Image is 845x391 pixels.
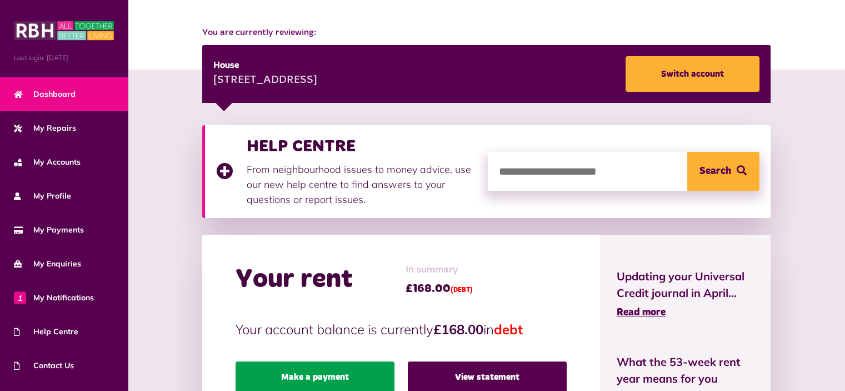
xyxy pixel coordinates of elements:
p: Your account balance is currently in [236,319,567,339]
span: Search [699,152,731,191]
span: Read more [617,308,666,318]
strong: £168.00 [433,321,483,338]
span: My Profile [14,190,71,202]
h2: Your rent [236,264,353,296]
span: Contact Us [14,360,74,372]
span: Last login: [DATE] [14,53,114,63]
p: From neighbourhood issues to money advice, use our new help centre to find answers to your questi... [247,162,477,207]
span: Updating your Universal Credit journal in April... [617,268,754,301]
div: [STREET_ADDRESS] [213,72,317,89]
span: My Accounts [14,156,81,168]
span: My Repairs [14,122,76,134]
h3: HELP CENTRE [247,136,477,156]
img: MyRBH [14,19,114,42]
button: Search [687,152,759,191]
span: (DEBT) [451,287,473,294]
a: Updating your Universal Credit journal in April... Read more [617,268,754,320]
span: You are currently reviewing: [202,26,770,39]
span: Dashboard [14,88,76,100]
span: debt [494,321,523,338]
span: My Enquiries [14,258,81,270]
span: £168.00 [406,280,473,297]
div: House [213,59,317,72]
span: 1 [14,291,26,304]
span: What the 53-week rent year means for you [617,354,754,387]
span: My Payments [14,224,84,236]
span: Help Centre [14,326,78,338]
span: In summary [406,263,473,278]
a: Switch account [626,56,759,92]
span: My Notifications [14,292,94,304]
